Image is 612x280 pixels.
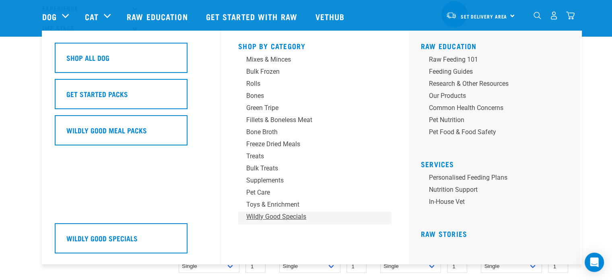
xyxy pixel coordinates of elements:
a: Bones [238,91,391,103]
img: home-icon@2x.png [566,11,575,20]
a: Vethub [307,0,355,33]
div: Bones [246,91,372,101]
a: Dog [42,10,57,23]
a: Green Tripe [238,103,391,115]
a: Supplements [238,176,391,188]
a: Raw Education [119,0,198,33]
a: Pet Food & Food Safety [421,127,574,139]
a: Fillets & Boneless Meat [238,115,391,127]
a: Nutrition Support [421,185,574,197]
h5: Shop All Dog [66,52,109,63]
a: In-house vet [421,197,574,209]
div: Rolls [246,79,372,89]
div: Mixes & Minces [246,55,372,64]
div: Our Products [429,91,554,101]
img: van-moving.png [446,12,457,19]
div: Common Health Concerns [429,103,554,113]
img: user.png [550,11,558,20]
div: Fillets & Boneless Meat [246,115,372,125]
div: Pet Care [246,188,372,197]
a: Mixes & Minces [238,55,391,67]
h5: Get Started Packs [66,89,128,99]
a: Research & Other Resources [421,79,574,91]
a: Shop All Dog [55,43,208,79]
input: 1 [548,260,568,273]
div: Bone Broth [246,127,372,137]
div: Pet Nutrition [429,115,554,125]
a: Raw Education [421,44,477,48]
div: Treats [246,151,372,161]
a: Get started with Raw [198,0,307,33]
a: Personalised Feeding Plans [421,173,574,185]
span: Set Delivery Area [461,15,507,18]
a: Wildly Good Specials [238,212,391,224]
a: Raw Feeding 101 [421,55,574,67]
a: Common Health Concerns [421,103,574,115]
h5: Wildly Good Meal Packs [66,125,147,135]
a: Feeding Guides [421,67,574,79]
a: Rolls [238,79,391,91]
h5: Services [421,160,574,166]
a: Cat [85,10,99,23]
a: Treats [238,151,391,164]
input: 1 [245,260,266,273]
div: Green Tripe [246,103,372,113]
a: Bulk Frozen [238,67,391,79]
div: Wildly Good Specials [246,212,372,222]
input: 1 [447,260,467,273]
h5: Shop By Category [238,42,391,48]
div: Freeze Dried Meals [246,139,372,149]
div: Pet Food & Food Safety [429,127,554,137]
a: Wildly Good Specials [55,223,208,259]
div: Bulk Treats [246,164,372,173]
div: Feeding Guides [429,67,554,77]
div: Supplements [246,176,372,185]
a: Wildly Good Meal Packs [55,115,208,151]
a: Raw Stories [421,232,467,236]
input: 1 [346,260,367,273]
a: Our Products [421,91,574,103]
a: Get Started Packs [55,79,208,115]
a: Bone Broth [238,127,391,139]
a: Pet Care [238,188,391,200]
div: Toys & Enrichment [246,200,372,209]
div: Bulk Frozen [246,67,372,77]
div: Open Intercom Messenger [585,253,604,272]
a: Bulk Treats [238,164,391,176]
a: Freeze Dried Meals [238,139,391,151]
div: Raw Feeding 101 [429,55,554,64]
img: home-icon-1@2x.png [534,12,541,19]
a: Pet Nutrition [421,115,574,127]
div: Research & Other Resources [429,79,554,89]
a: Toys & Enrichment [238,200,391,212]
h5: Wildly Good Specials [66,233,138,243]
